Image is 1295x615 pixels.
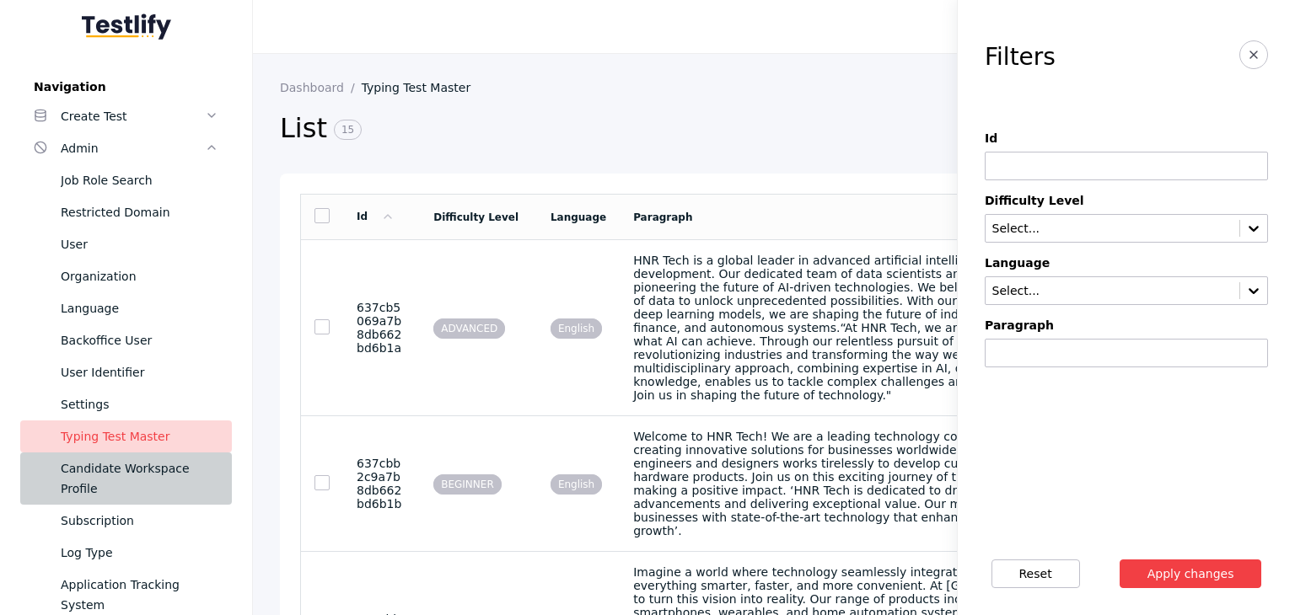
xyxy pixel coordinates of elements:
button: Apply changes [1120,559,1262,588]
label: Paragraph [985,318,1268,332]
section: 637cb5069a7b8db662bd6b1a [357,301,406,355]
a: Dashboard [280,81,362,94]
label: Id [985,131,1268,145]
h2: List [280,111,1006,147]
a: Candidate Workspace Profile [20,452,232,505]
label: Language [985,256,1268,270]
div: Typing Test Master [61,426,218,447]
section: Welcome to HNR Tech! We are a leading technology company that specializes in creating innovative ... [633,430,1139,537]
div: Job Role Search [61,170,218,190]
div: User [61,234,218,254]
span: English [551,474,602,495]
a: Backoffice User [20,324,232,356]
div: Log Type [61,543,218,563]
a: Subscription [20,505,232,537]
label: Navigation [20,80,232,94]
div: Subscription [61,511,218,531]
div: Backoffice User [61,330,218,350]
span: 15 [334,120,362,140]
a: Restricted Domain [20,196,232,228]
span: English [551,318,602,339]
a: Organization [20,260,232,292]
a: Paragraph [633,211,692,223]
a: Typing Test Master [20,420,232,452]
div: Restricted Domain [61,202,218,222]
img: Testlify - Backoffice [82,13,171,40]
a: Language [551,211,606,223]
span: ADVANCED [433,318,505,339]
h3: Filters [985,44,1056,71]
a: Language [20,292,232,324]
section: HNR Tech is a global leader in advanced artificial intelligence (AI) research and development. Ou... [633,254,1139,402]
a: Settings [20,388,232,420]
div: Organization [61,266,218,286]
div: Candidate Workspace Profile [61,458,218,499]
div: Settings [61,394,218,414]
a: Typing Test Master [362,81,484,94]
a: Log Type [20,537,232,569]
a: Id [357,211,395,222]
label: Difficulty Level [985,194,1268,207]
section: 637cbb2c9a7b8db662bd6b1b [357,457,406,511]
div: Language [61,298,218,318]
div: Application Tracking System [61,575,218,615]
a: Difficulty Level [433,211,519,223]
span: BEGINNER [433,474,502,495]
div: Create Test [61,106,205,126]
div: User Identifier [61,362,218,382]
a: User [20,228,232,260]
a: Job Role Search [20,164,232,196]
div: Admin [61,138,205,158]
a: User Identifier [20,356,232,388]
button: Reset [991,559,1080,588]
